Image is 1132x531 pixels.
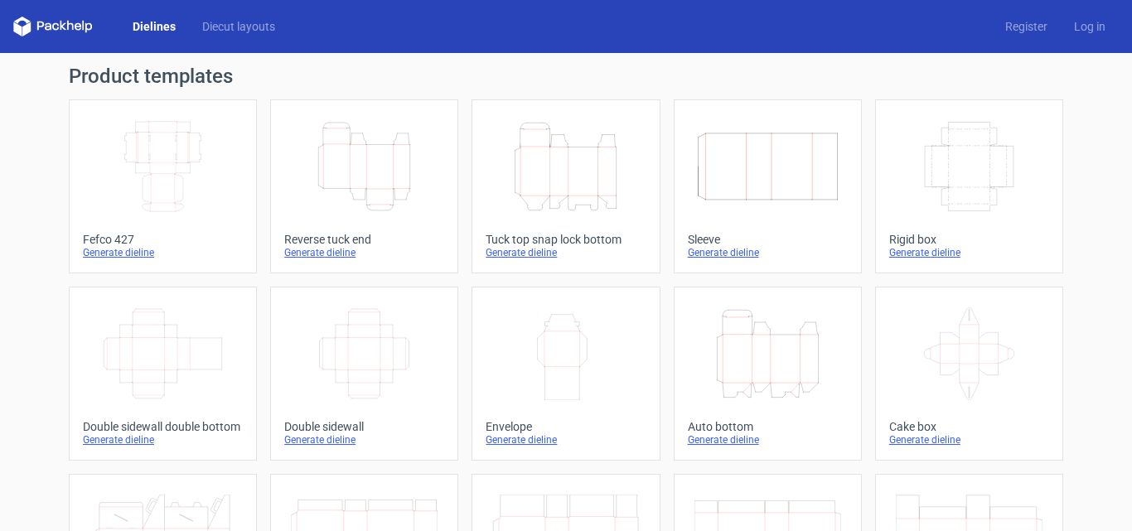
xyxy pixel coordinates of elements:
[284,233,444,246] div: Reverse tuck end
[472,287,660,461] a: EnvelopeGenerate dieline
[674,99,862,273] a: SleeveGenerate dieline
[69,287,257,461] a: Double sidewall double bottomGenerate dieline
[875,99,1063,273] a: Rigid boxGenerate dieline
[69,99,257,273] a: Fefco 427Generate dieline
[889,433,1049,447] div: Generate dieline
[674,287,862,461] a: Auto bottomGenerate dieline
[889,233,1049,246] div: Rigid box
[992,18,1061,35] a: Register
[486,433,646,447] div: Generate dieline
[284,246,444,259] div: Generate dieline
[284,420,444,433] div: Double sidewall
[688,246,848,259] div: Generate dieline
[83,246,243,259] div: Generate dieline
[1061,18,1119,35] a: Log in
[83,233,243,246] div: Fefco 427
[688,433,848,447] div: Generate dieline
[889,420,1049,433] div: Cake box
[486,420,646,433] div: Envelope
[688,420,848,433] div: Auto bottom
[270,99,458,273] a: Reverse tuck endGenerate dieline
[472,99,660,273] a: Tuck top snap lock bottomGenerate dieline
[889,246,1049,259] div: Generate dieline
[83,420,243,433] div: Double sidewall double bottom
[119,18,189,35] a: Dielines
[270,287,458,461] a: Double sidewallGenerate dieline
[486,246,646,259] div: Generate dieline
[486,233,646,246] div: Tuck top snap lock bottom
[688,233,848,246] div: Sleeve
[875,287,1063,461] a: Cake boxGenerate dieline
[284,433,444,447] div: Generate dieline
[189,18,288,35] a: Diecut layouts
[83,433,243,447] div: Generate dieline
[69,66,1063,86] h1: Product templates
